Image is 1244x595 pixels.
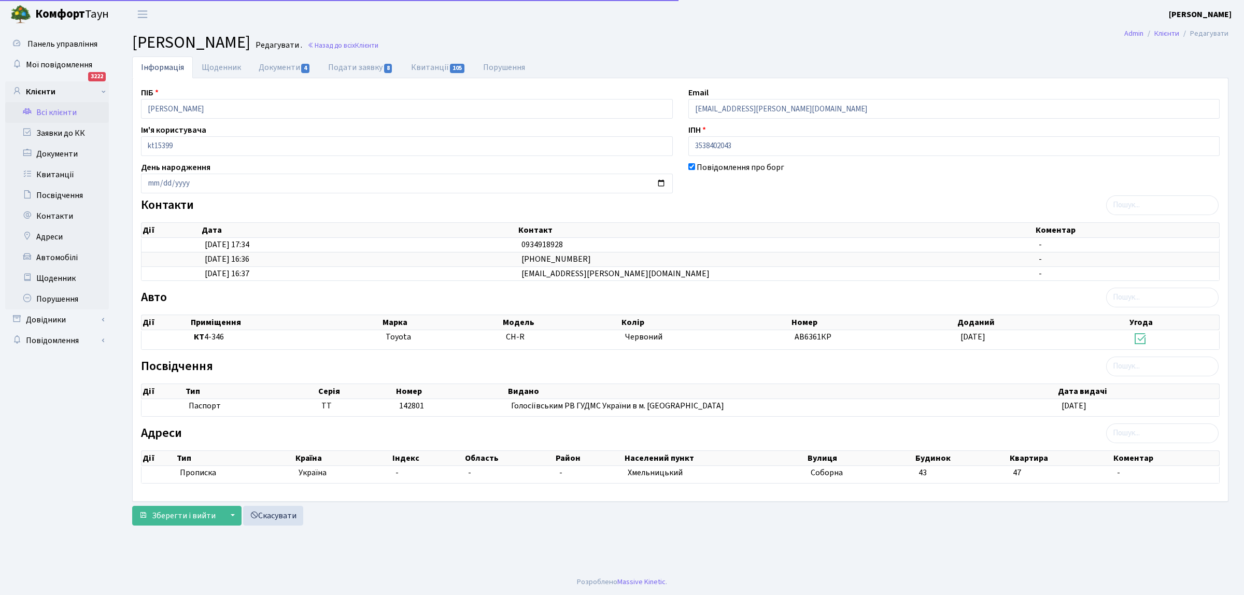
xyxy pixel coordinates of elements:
[688,124,706,136] label: ІПН
[1106,423,1219,443] input: Пошук...
[5,123,109,144] a: Заявки до КК
[88,72,106,81] div: 3222
[141,290,167,305] label: Авто
[1117,467,1120,478] span: -
[205,239,249,250] span: [DATE] 17:34
[5,206,109,226] a: Контакти
[1009,451,1113,465] th: Квартира
[27,38,97,50] span: Панель управління
[5,144,109,164] a: Документи
[142,384,185,399] th: Дії
[790,315,956,330] th: Номер
[141,161,210,174] label: День народження
[5,226,109,247] a: Адреси
[253,40,302,50] small: Редагувати .
[152,510,216,521] span: Зберегти і вийти
[521,239,563,250] span: 0934918928
[1106,288,1219,307] input: Пошук...
[250,56,319,78] a: Документи
[185,384,317,399] th: Тип
[243,506,303,526] a: Скасувати
[142,451,176,465] th: Дії
[617,576,666,587] a: Massive Kinetic
[180,467,216,479] span: Прописка
[1128,315,1219,330] th: Угода
[521,268,710,279] span: [EMAIL_ADDRESS][PERSON_NAME][DOMAIN_NAME]
[1039,253,1042,265] span: -
[807,451,914,465] th: Вулиця
[577,576,667,588] div: Розроблено .
[205,253,249,265] span: [DATE] 16:36
[35,6,85,22] b: Комфорт
[142,315,190,330] th: Дії
[559,467,562,478] span: -
[5,247,109,268] a: Автомобілі
[464,451,555,465] th: Область
[355,40,378,50] span: Клієнти
[386,331,411,343] span: Toyota
[1112,451,1219,465] th: Коментар
[201,223,517,237] th: Дата
[1106,195,1219,215] input: Пошук...
[384,64,392,73] span: 8
[1062,400,1086,412] span: [DATE]
[5,309,109,330] a: Довідники
[1039,268,1042,279] span: -
[5,102,109,123] a: Всі клієнти
[914,451,1009,465] th: Будинок
[141,124,206,136] label: Ім'я користувача
[688,87,709,99] label: Email
[299,467,387,479] span: Україна
[402,56,474,78] a: Квитанції
[625,331,662,343] span: Червоний
[307,40,378,50] a: Назад до всіхКлієнти
[142,223,201,237] th: Дії
[811,467,843,478] span: Соборна
[132,56,193,78] a: Інформація
[5,268,109,289] a: Щоденник
[190,315,381,330] th: Приміщення
[5,54,109,75] a: Мої повідомлення3222
[176,451,294,465] th: Тип
[918,467,927,478] span: 43
[317,384,395,399] th: Серія
[35,6,109,23] span: Таун
[502,315,621,330] th: Модель
[450,64,464,73] span: 105
[620,315,790,330] th: Колір
[5,185,109,206] a: Посвідчення
[521,253,591,265] span: [PHONE_NUMBER]
[511,400,724,412] span: Голосіївським РВ ГУДМС України в м. [GEOGRAPHIC_DATA]
[468,467,471,478] span: -
[381,315,502,330] th: Марка
[555,451,624,465] th: Район
[960,331,985,343] span: [DATE]
[5,289,109,309] a: Порушення
[624,451,807,465] th: Населений пункт
[507,384,1057,399] th: Видано
[132,506,222,526] button: Зберегти і вийти
[391,451,464,465] th: Індекс
[1013,467,1021,478] span: 47
[1057,384,1219,399] th: Дата видачі
[205,268,249,279] span: [DATE] 16:37
[395,384,507,399] th: Номер
[189,400,313,412] span: Паспорт
[1179,28,1228,39] li: Редагувати
[795,331,831,343] span: АВ6361КР
[697,161,784,174] label: Повідомлення про борг
[1169,8,1232,21] a: [PERSON_NAME]
[141,426,182,441] label: Адреси
[5,81,109,102] a: Клієнти
[301,64,309,73] span: 4
[193,56,250,78] a: Щоденник
[5,330,109,351] a: Повідомлення
[1109,23,1244,45] nav: breadcrumb
[194,331,204,343] b: КТ
[141,198,194,213] label: Контакти
[194,331,377,343] span: 4-346
[10,4,31,25] img: logo.png
[132,31,250,54] span: [PERSON_NAME]
[294,451,391,465] th: Країна
[26,59,92,70] span: Мої повідомлення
